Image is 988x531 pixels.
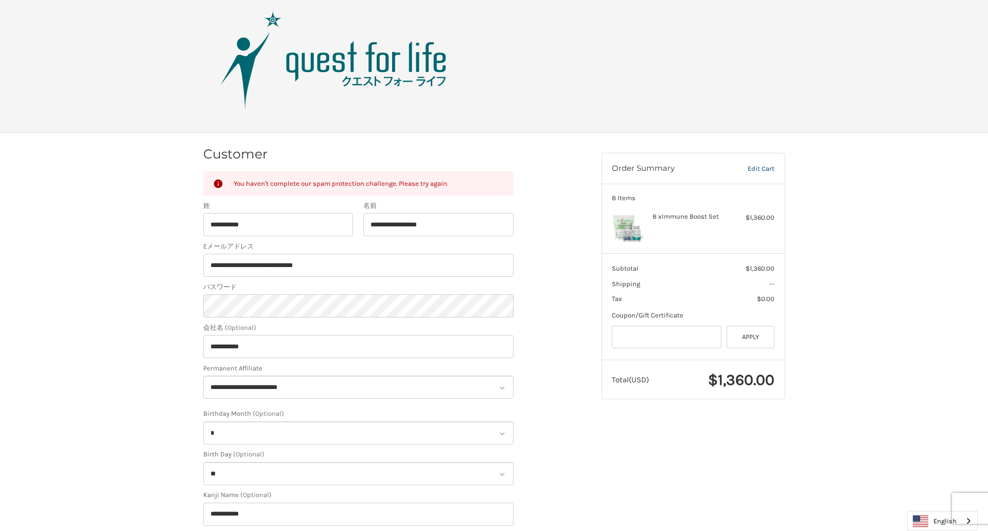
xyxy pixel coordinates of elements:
h3: Order Summary [612,164,726,174]
span: $1,360.00 [708,370,774,389]
label: Eメールアドレス [203,241,514,252]
button: Apply [727,326,775,349]
input: Gift Certificate or Coupon Code [612,326,721,349]
label: パスワード [203,282,514,292]
small: (Optional) [253,410,284,417]
h2: Customer [203,146,268,162]
label: 姓 [203,201,354,211]
label: Birth Day [203,449,514,459]
a: Edit Cart [726,164,774,174]
img: Quest Group [205,9,463,112]
span: Subtotal [612,264,639,272]
h3: 8 Items [612,194,774,202]
label: Kanji Name [203,490,514,500]
small: (Optional) [233,450,264,458]
span: Tax [612,295,622,303]
div: Coupon/Gift Certificate [612,310,774,321]
span: Total (USD) [612,375,649,384]
label: 会社名 [203,323,514,333]
h4: 8 x Immune Boost Set [652,213,731,221]
label: 名前 [363,201,514,211]
small: (Optional) [225,324,256,331]
span: Shipping [612,280,640,288]
label: Permanent Affiliate [203,363,514,374]
div: You haven't complete our spam protection challenge. Please try again. [234,178,504,189]
span: -- [769,280,774,288]
small: (Optional) [240,491,272,499]
div: $1,360.00 [734,213,774,223]
span: $1,360.00 [746,264,774,272]
label: Birthday Month [203,409,514,419]
span: $0.00 [757,295,774,303]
